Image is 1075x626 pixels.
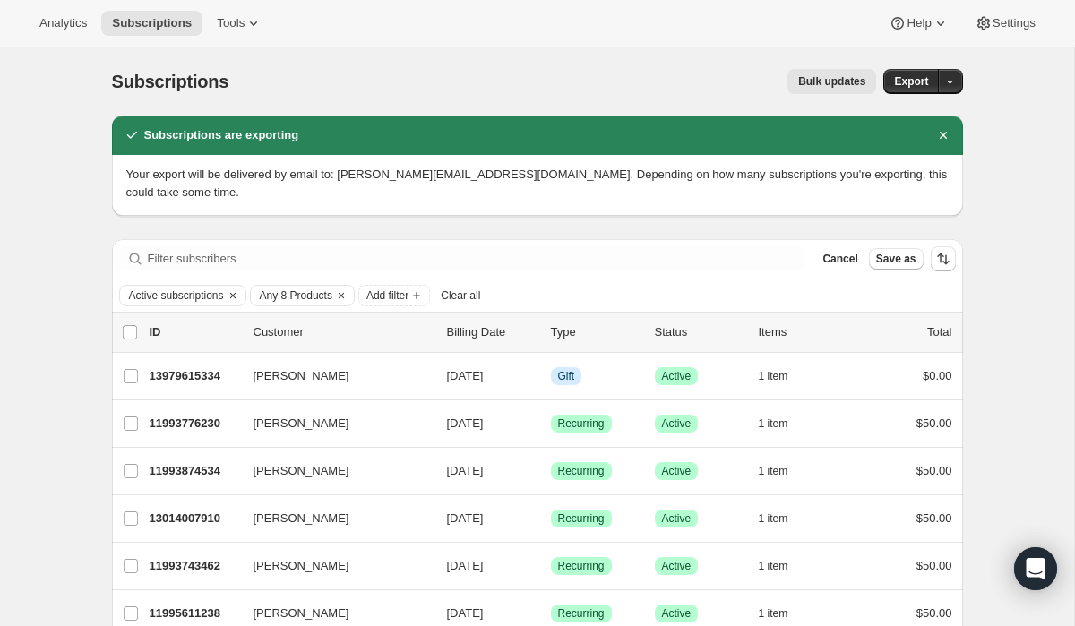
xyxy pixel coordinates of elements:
span: Add filter [366,288,408,303]
span: [DATE] [447,511,484,525]
div: 13979615334[PERSON_NAME][DATE]InfoGiftSuccessActive1 item$0.00 [150,364,952,389]
div: 11993743462[PERSON_NAME][DATE]SuccessRecurringSuccessActive1 item$50.00 [150,553,952,579]
button: Dismiss notification [931,123,956,148]
button: Sort the results [931,246,956,271]
span: 1 item [759,606,788,621]
div: Type [551,323,641,341]
p: Customer [254,323,433,341]
div: 11993776230[PERSON_NAME][DATE]SuccessRecurringSuccessActive1 item$50.00 [150,411,952,436]
span: Settings [993,16,1036,30]
span: [DATE] [447,416,484,430]
span: Your export will be delivered by email to: [PERSON_NAME][EMAIL_ADDRESS][DOMAIN_NAME]. Depending o... [126,167,948,199]
button: Add filter [358,285,430,306]
span: Recurring [558,416,605,431]
button: 1 item [759,411,808,436]
span: Help [907,16,931,30]
span: Subscriptions [112,16,192,30]
span: Any 8 Products [260,288,332,303]
button: Help [878,11,959,36]
div: 11993874534[PERSON_NAME][DATE]SuccessRecurringSuccessActive1 item$50.00 [150,459,952,484]
span: Active [662,464,692,478]
span: [PERSON_NAME] [254,510,349,527]
span: Recurring [558,464,605,478]
button: Clear [332,286,350,305]
p: 11993743462 [150,557,239,575]
div: Items [759,323,848,341]
span: Export [894,74,928,89]
div: Open Intercom Messenger [1014,547,1057,590]
span: 1 item [759,511,788,526]
span: $50.00 [916,559,952,572]
button: Clear [224,286,242,305]
span: [DATE] [447,464,484,477]
button: [PERSON_NAME] [243,504,422,533]
button: [PERSON_NAME] [243,457,422,485]
p: 11993874534 [150,462,239,480]
div: 11995611238[PERSON_NAME][DATE]SuccessRecurringSuccessActive1 item$50.00 [150,601,952,626]
span: Active [662,416,692,431]
input: Filter subscribers [148,246,805,271]
span: Active [662,369,692,383]
p: 13014007910 [150,510,239,527]
span: Active [662,511,692,526]
span: [DATE] [447,606,484,620]
p: 13979615334 [150,367,239,385]
div: IDCustomerBilling DateTypeStatusItemsTotal [150,323,952,341]
span: [DATE] [447,369,484,382]
button: Subscriptions [101,11,202,36]
h2: Subscriptions are exporting [144,126,299,144]
span: $50.00 [916,416,952,430]
button: 1 item [759,553,808,579]
span: [DATE] [447,559,484,572]
span: Recurring [558,559,605,573]
button: Settings [964,11,1046,36]
span: Cancel [822,252,857,266]
span: $50.00 [916,511,952,525]
span: $50.00 [916,464,952,477]
span: 1 item [759,416,788,431]
p: Total [927,323,951,341]
span: Tools [217,16,245,30]
span: 1 item [759,559,788,573]
span: Active subscriptions [129,288,224,303]
button: Any 8 Products [251,286,332,305]
span: Clear all [441,288,480,303]
button: [PERSON_NAME] [243,409,422,438]
button: Analytics [29,11,98,36]
p: Billing Date [447,323,537,341]
button: Export [883,69,939,94]
button: 1 item [759,506,808,531]
button: [PERSON_NAME] [243,362,422,390]
button: 1 item [759,364,808,389]
span: 1 item [759,369,788,383]
span: Analytics [39,16,87,30]
button: [PERSON_NAME] [243,552,422,580]
button: Bulk updates [787,69,876,94]
button: Save as [869,248,924,270]
span: [PERSON_NAME] [254,605,349,622]
button: Active subscriptions [120,286,224,305]
button: Tools [206,11,273,36]
span: Gift [558,369,575,383]
span: $0.00 [923,369,952,382]
button: 1 item [759,601,808,626]
p: 11993776230 [150,415,239,433]
span: [PERSON_NAME] [254,557,349,575]
span: Subscriptions [112,72,229,91]
p: ID [150,323,239,341]
p: Status [655,323,744,341]
span: [PERSON_NAME] [254,462,349,480]
button: Cancel [815,248,864,270]
span: Active [662,559,692,573]
span: Active [662,606,692,621]
button: 1 item [759,459,808,484]
span: Recurring [558,606,605,621]
span: Bulk updates [798,74,865,89]
span: Save as [876,252,916,266]
span: Recurring [558,511,605,526]
span: $50.00 [916,606,952,620]
span: 1 item [759,464,788,478]
p: 11995611238 [150,605,239,622]
span: [PERSON_NAME] [254,367,349,385]
div: 13014007910[PERSON_NAME][DATE]SuccessRecurringSuccessActive1 item$50.00 [150,506,952,531]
